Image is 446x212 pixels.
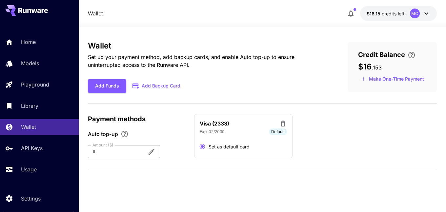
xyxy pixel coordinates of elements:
button: Add Funds [88,79,126,93]
p: Home [21,38,36,46]
p: Models [21,59,39,67]
p: Set up your payment method, add backup cards, and enable Auto top-up to ensure uninterrupted acce... [88,53,327,69]
button: Make a one-time, non-recurring payment [358,74,427,84]
a: Wallet [88,10,103,17]
p: Usage [21,165,37,173]
p: API Keys [21,144,43,152]
span: Set as default card [209,143,250,150]
p: Visa (2333) [200,120,229,127]
div: MC [410,9,420,18]
button: Enable Auto top-up to ensure uninterrupted service. We'll automatically bill the chosen amount wh... [118,130,131,138]
label: Amount ($) [92,142,113,148]
p: Exp: 02/2030 [200,129,225,135]
p: Wallet [21,123,36,131]
span: $16.15 [367,11,382,16]
p: Payment methods [88,114,186,124]
span: Auto top-up [88,130,118,138]
p: Playground [21,81,49,88]
button: Enter your card details and choose an Auto top-up amount to avoid service interruptions. We'll au... [405,51,418,59]
span: credits left [382,11,405,16]
nav: breadcrumb [88,10,103,17]
p: Settings [21,195,41,202]
p: Library [21,102,38,110]
span: Default [269,129,287,135]
button: Add Backup Card [126,80,187,92]
span: Credit Balance [358,50,405,60]
span: $16 [358,62,372,71]
h3: Wallet [88,41,327,50]
span: . 153 [372,64,382,71]
button: $16.153MC [360,6,437,21]
div: $16.153 [367,10,405,17]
